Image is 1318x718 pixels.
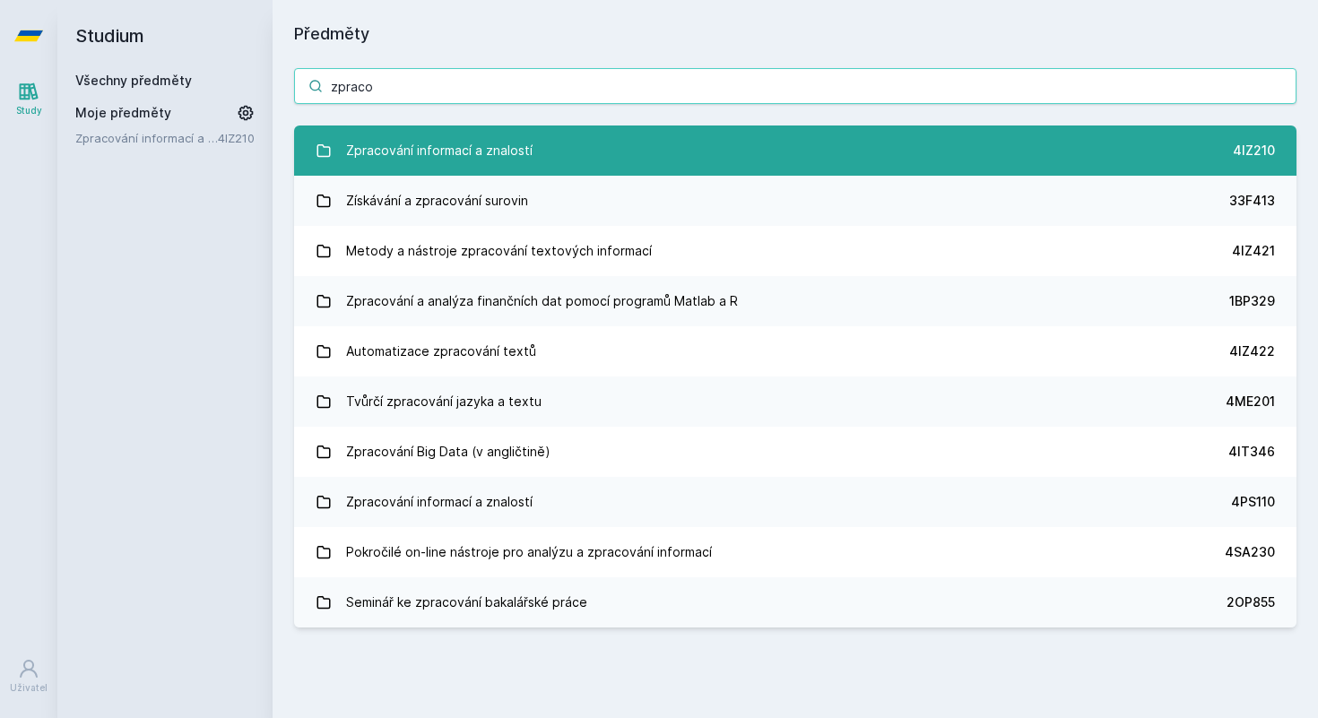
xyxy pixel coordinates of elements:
[294,577,1296,627] a: Seminář ke zpracování bakalářské práce 2OP855
[346,283,738,319] div: Zpracování a analýza finančních dat pomocí programů Matlab a R
[346,484,533,520] div: Zpracování informací a znalostí
[294,176,1296,226] a: Získávání a zpracování surovin 33F413
[1228,443,1275,461] div: 4IT346
[1231,493,1275,511] div: 4PS110
[75,73,192,88] a: Všechny předměty
[294,427,1296,477] a: Zpracování Big Data (v angličtině) 4IT346
[1233,142,1275,160] div: 4IZ210
[1229,342,1275,360] div: 4IZ422
[346,384,542,420] div: Tvůrčí zpracování jazyka a textu
[346,584,587,620] div: Seminář ke zpracování bakalářské práce
[1229,192,1275,210] div: 33F413
[294,125,1296,176] a: Zpracování informací a znalostí 4IZ210
[4,72,54,126] a: Study
[218,131,255,145] a: 4IZ210
[294,22,1296,47] h1: Předměty
[1229,292,1275,310] div: 1BP329
[1227,593,1275,611] div: 2OP855
[346,434,551,470] div: Zpracování Big Data (v angličtině)
[294,477,1296,527] a: Zpracování informací a znalostí 4PS110
[346,534,712,570] div: Pokročilé on-line nástroje pro analýzu a zpracování informací
[294,326,1296,376] a: Automatizace zpracování textů 4IZ422
[16,104,42,117] div: Study
[294,68,1296,104] input: Název nebo ident předmětu…
[75,129,218,147] a: Zpracování informací a znalostí
[10,681,48,695] div: Uživatel
[346,133,533,169] div: Zpracování informací a znalostí
[4,649,54,704] a: Uživatel
[294,527,1296,577] a: Pokročilé on-line nástroje pro analýzu a zpracování informací 4SA230
[294,226,1296,276] a: Metody a nástroje zpracování textových informací 4IZ421
[1232,242,1275,260] div: 4IZ421
[75,104,171,122] span: Moje předměty
[1225,543,1275,561] div: 4SA230
[294,376,1296,427] a: Tvůrčí zpracování jazyka a textu 4ME201
[294,276,1296,326] a: Zpracování a analýza finančních dat pomocí programů Matlab a R 1BP329
[346,183,528,219] div: Získávání a zpracování surovin
[346,233,652,269] div: Metody a nástroje zpracování textových informací
[346,333,536,369] div: Automatizace zpracování textů
[1226,393,1275,411] div: 4ME201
